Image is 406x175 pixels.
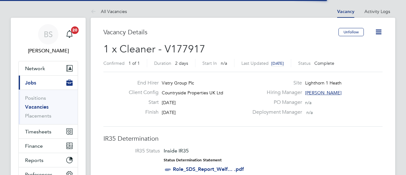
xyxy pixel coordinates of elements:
span: Complete [314,60,334,66]
div: Jobs [19,90,78,124]
span: 1 x Cleaner - V177917 [103,43,205,55]
button: Unfollow [338,28,364,36]
span: 20 [71,26,79,34]
span: Lighthorn 1 Heath [305,80,342,86]
button: Jobs [19,76,78,90]
a: 20 [63,24,76,44]
label: Last Updated [241,60,269,66]
a: Placements [25,113,51,119]
a: Activity Logs [364,9,390,14]
span: Reports [25,157,43,163]
a: Role_SDS_Report_Welf... .pdf [173,166,244,172]
button: Network [19,61,78,75]
label: Client Config [124,89,159,96]
span: [DATE] [271,61,284,66]
label: Hiring Manager [249,89,302,96]
span: [DATE] [162,110,176,115]
span: Beth Seddon [18,47,78,55]
a: Vacancy [337,9,354,14]
span: 2 days [175,60,188,66]
label: End Hirer [124,80,159,86]
span: Vistry Group Plc [162,80,194,86]
span: Jobs [25,80,36,86]
span: n/a [306,110,313,115]
button: Timesheets [19,125,78,138]
label: IR35 Status [110,148,160,154]
span: Inside IR35 [164,148,189,154]
span: n/a [305,100,311,105]
a: Positions [25,95,46,101]
span: [DATE] [162,100,176,105]
a: All Vacancies [91,9,127,14]
label: Site [249,80,302,86]
a: Vacancies [25,104,49,110]
label: Deployment Manager [249,109,302,116]
label: PO Manager [249,99,302,106]
span: Network [25,65,45,71]
label: Finish [124,109,159,116]
span: 1 of 1 [128,60,140,66]
button: Finance [19,139,78,153]
span: n/a [221,60,227,66]
a: BS[PERSON_NAME] [18,24,78,55]
button: Reports [19,153,78,167]
strong: Status Determination Statement [164,158,222,162]
label: Confirmed [103,60,125,66]
h3: IR35 Determination [103,134,383,143]
label: Status [298,60,311,66]
h3: Vacancy Details [103,28,338,36]
span: [PERSON_NAME] [305,90,342,96]
label: Start [124,99,159,106]
label: Duration [154,60,171,66]
span: BS [44,30,53,38]
span: Timesheets [25,129,51,135]
span: Finance [25,143,43,149]
span: Countryside Properties UK Ltd [162,90,223,96]
label: Start In [202,60,217,66]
